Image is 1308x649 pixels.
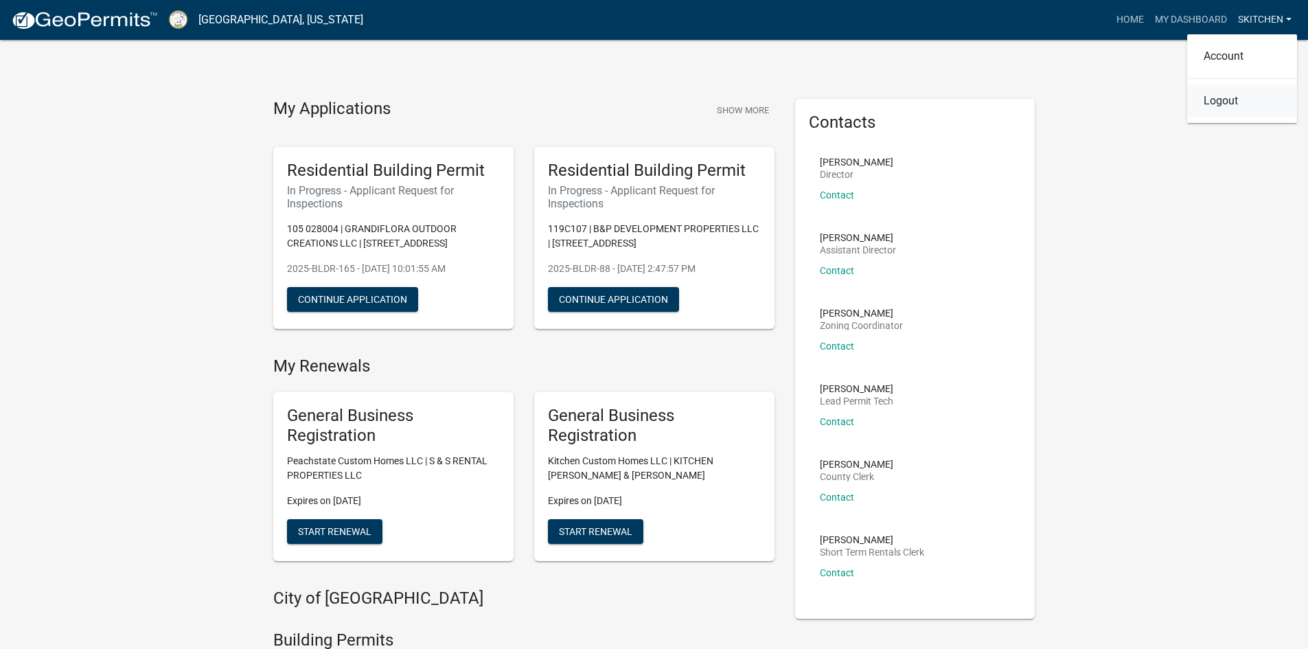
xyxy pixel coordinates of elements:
[548,494,761,508] p: Expires on [DATE]
[1187,40,1297,73] a: Account
[548,262,761,276] p: 2025-BLDR-88 - [DATE] 2:47:57 PM
[820,384,893,394] p: [PERSON_NAME]
[1149,7,1232,33] a: My Dashboard
[820,341,854,352] a: Contact
[820,459,893,469] p: [PERSON_NAME]
[169,10,187,29] img: Putnam County, Georgia
[548,454,761,483] p: Kitchen Custom Homes LLC | KITCHEN [PERSON_NAME] & [PERSON_NAME]
[1111,7,1149,33] a: Home
[711,99,775,122] button: Show More
[1232,7,1297,33] a: skitchen
[820,233,896,242] p: [PERSON_NAME]
[820,245,896,255] p: Assistant Director
[548,184,761,210] h6: In Progress - Applicant Request for Inspections
[820,567,854,578] a: Contact
[548,519,643,544] button: Start Renewal
[820,308,903,318] p: [PERSON_NAME]
[287,222,500,251] p: 105 028004 | GRANDIFLORA OUTDOOR CREATIONS LLC | [STREET_ADDRESS]
[287,161,500,181] h5: Residential Building Permit
[548,222,761,251] p: 119C107 | B&P DEVELOPMENT PROPERTIES LLC | [STREET_ADDRESS]
[820,321,903,330] p: Zoning Coordinator
[820,547,924,557] p: Short Term Rentals Clerk
[287,519,382,544] button: Start Renewal
[287,262,500,276] p: 2025-BLDR-165 - [DATE] 10:01:55 AM
[820,170,893,179] p: Director
[273,99,391,119] h4: My Applications
[273,589,775,608] h4: City of [GEOGRAPHIC_DATA]
[820,190,854,201] a: Contact
[548,161,761,181] h5: Residential Building Permit
[548,406,761,446] h5: General Business Registration
[287,454,500,483] p: Peachstate Custom Homes LLC | S & S RENTAL PROPERTIES LLC
[548,287,679,312] button: Continue Application
[1187,34,1297,123] div: skitchen
[820,416,854,427] a: Contact
[820,472,893,481] p: County Clerk
[820,396,893,406] p: Lead Permit Tech
[287,494,500,508] p: Expires on [DATE]
[273,356,775,572] wm-registration-list-section: My Renewals
[1187,84,1297,117] a: Logout
[298,526,371,537] span: Start Renewal
[287,287,418,312] button: Continue Application
[287,184,500,210] h6: In Progress - Applicant Request for Inspections
[820,535,924,545] p: [PERSON_NAME]
[273,356,775,376] h4: My Renewals
[198,8,363,32] a: [GEOGRAPHIC_DATA], [US_STATE]
[820,492,854,503] a: Contact
[559,526,632,537] span: Start Renewal
[287,406,500,446] h5: General Business Registration
[820,265,854,276] a: Contact
[820,157,893,167] p: [PERSON_NAME]
[809,113,1022,133] h5: Contacts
